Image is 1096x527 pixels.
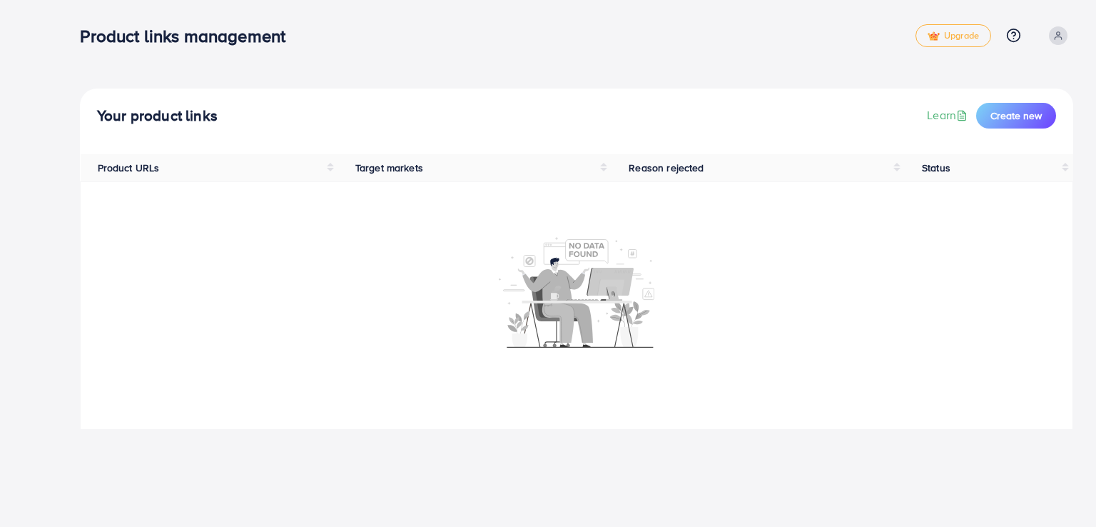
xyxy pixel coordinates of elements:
span: Create new [990,109,1042,123]
span: Product URLs [98,161,160,175]
a: Learn [927,107,970,124]
h4: Your product links [97,107,218,125]
span: Reason rejected [629,161,704,175]
button: Create new [976,103,1056,129]
img: tick [928,31,940,41]
span: Upgrade [928,31,979,41]
img: No account [499,236,654,348]
span: Status [922,161,950,175]
a: tickUpgrade [915,24,991,47]
span: Target markets [355,161,423,175]
h3: Product links management [80,26,297,46]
